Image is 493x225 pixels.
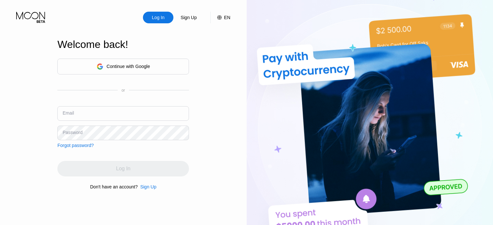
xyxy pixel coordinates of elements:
[57,143,94,148] div: Forgot password?
[90,184,138,189] div: Don't have an account?
[173,12,204,23] div: Sign Up
[57,39,189,51] div: Welcome back!
[180,14,197,21] div: Sign Up
[63,130,82,135] div: Password
[224,15,230,20] div: EN
[143,12,173,23] div: Log In
[57,59,189,74] div: Continue with Google
[140,184,157,189] div: Sign Up
[151,14,165,21] div: Log In
[122,88,125,93] div: or
[63,110,74,116] div: Email
[138,184,157,189] div: Sign Up
[210,12,230,23] div: EN
[107,64,150,69] div: Continue with Google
